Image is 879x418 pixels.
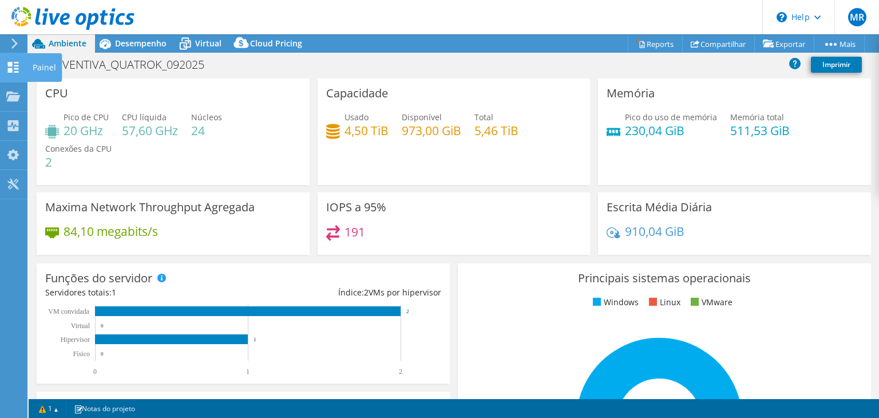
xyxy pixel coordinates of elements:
h4: 84,10 megabits/s [64,225,158,238]
span: Disponível [402,112,442,123]
a: Imprimir [811,57,862,73]
span: Cloud Pricing [250,38,302,49]
h4: 511,53 GiB [730,124,790,137]
span: Desempenho [115,38,167,49]
a: Compartilhar [682,35,755,53]
svg: \n [777,12,787,22]
h4: 191 [345,226,365,238]
h4: 230,04 GiB [625,124,717,137]
span: 2 [364,287,369,298]
h3: Maxima Network Throughput Agregada [45,201,255,214]
a: Exportar [754,35,814,53]
text: 2 [399,368,402,376]
text: 0 [93,368,97,376]
span: Memória total [730,112,784,123]
span: Ambiente [49,38,86,49]
span: Pico de CPU [64,112,109,123]
li: Linux [646,296,680,309]
h3: IOPS a 95% [326,201,386,214]
span: Usado [345,112,369,123]
text: Hipervisor [61,336,90,344]
span: Total [474,112,493,123]
div: Servidores totais: [45,286,243,299]
text: 1 [254,337,256,342]
text: 0 [101,351,104,357]
li: Windows [590,296,639,309]
li: VMware [688,296,732,309]
h4: 20 GHz [64,124,109,137]
text: 1 [246,368,250,376]
h4: 973,00 GiB [402,124,461,137]
h3: Funções do servidor [45,272,152,285]
h3: Memória [607,87,655,100]
a: Reports [628,35,683,53]
span: 1 [112,287,116,298]
h3: CPU [45,87,68,100]
a: Mais [814,35,865,53]
h4: 57,60 GHz [122,124,178,137]
h4: 910,04 GiB [625,225,684,238]
a: Notas do projeto [66,401,143,416]
h4: 2 [45,156,112,168]
span: Conexões da CPU [45,143,112,154]
span: Pico do uso de memória [625,112,717,123]
h4: 5,46 TiB [474,124,518,137]
span: CPU líquida [122,112,167,123]
span: MR [848,8,866,26]
text: VM convidada [48,307,89,316]
text: 2 [406,309,409,314]
text: Virtual [71,322,90,330]
h4: 24 [191,124,222,137]
h3: Principais sistemas operacionais [466,272,862,285]
a: 1 [31,401,66,416]
text: 0 [101,323,104,329]
div: Índice: VMs por hipervisor [243,286,441,299]
h4: 4,50 TiB [345,124,389,137]
h3: Escrita Média Diária [607,201,712,214]
span: Núcleos [191,112,222,123]
div: Painel [27,53,62,82]
h3: Capacidade [326,87,388,100]
span: Virtual [195,38,221,49]
tspan: Físico [73,350,90,358]
h1: PREVENTIVA_QUATROK_092025 [37,58,222,71]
